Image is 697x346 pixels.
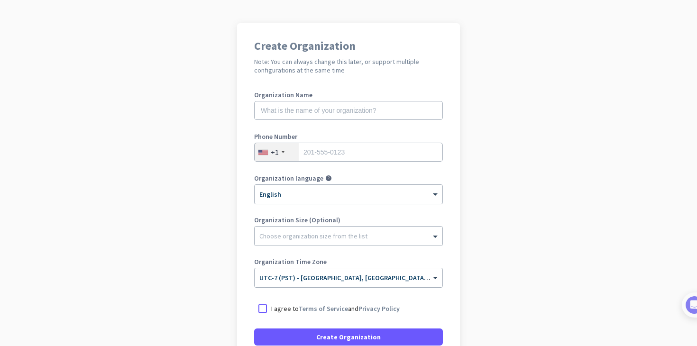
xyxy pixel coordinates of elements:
i: help [325,175,332,182]
button: Create Organization [254,328,443,346]
label: Organization Time Zone [254,258,443,265]
h1: Create Organization [254,40,443,52]
a: Terms of Service [299,304,348,313]
label: Organization language [254,175,323,182]
label: Organization Name [254,91,443,98]
label: Organization Size (Optional) [254,217,443,223]
a: Privacy Policy [358,304,400,313]
input: What is the name of your organization? [254,101,443,120]
div: +1 [271,147,279,157]
label: Phone Number [254,133,443,140]
input: 201-555-0123 [254,143,443,162]
h2: Note: You can always change this later, or support multiple configurations at the same time [254,57,443,74]
p: I agree to and [271,304,400,313]
span: Create Organization [316,332,381,342]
